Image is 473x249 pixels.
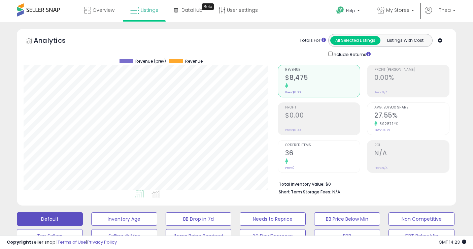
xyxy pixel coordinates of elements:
span: Listings [141,7,158,13]
h2: N/A [374,149,449,158]
small: Prev: N/A [374,166,387,170]
button: Non Competitive [388,212,454,226]
button: Needs to Reprice [240,212,306,226]
span: Hi Thea [434,7,451,13]
button: Inventory Age [91,212,157,226]
span: Avg. Buybox Share [374,106,449,110]
span: Profit [285,106,360,110]
button: All Selected Listings [330,36,380,45]
small: Prev: $0.00 [285,128,301,132]
button: B2B [314,229,380,243]
div: seller snap | | [7,239,117,246]
div: Include Returns [323,50,379,58]
a: Terms of Use [58,239,86,245]
button: Items Being Repriced [166,229,232,243]
span: Profit [PERSON_NAME] [374,68,449,72]
small: 39257.14% [377,121,398,126]
span: Ordered Items [285,144,360,147]
button: BB Price Below Min [314,212,380,226]
i: Get Help [336,6,344,14]
h2: 0.00% [374,74,449,83]
div: Totals For [300,37,326,44]
button: 30 Day Decrease [240,229,306,243]
h2: 36 [285,149,360,158]
h2: $0.00 [285,112,360,121]
span: N/A [332,189,340,195]
b: Total Inventory Value: [279,181,325,187]
h2: 27.55% [374,112,449,121]
small: Prev: 0 [285,166,295,170]
span: Help [346,8,355,13]
button: BB Drop in 7d [166,212,232,226]
span: Overview [93,7,114,13]
span: 2025-09-8 14:23 GMT [439,239,466,245]
b: Short Term Storage Fees: [279,189,331,195]
small: Prev: N/A [374,90,387,94]
h5: Analytics [34,36,79,47]
h2: $8,475 [285,74,360,83]
a: Hi Thea [425,7,455,22]
li: $0 [279,180,444,188]
span: Revenue (prev) [135,59,166,64]
button: Default [17,212,83,226]
div: Tooltip anchor [202,3,214,10]
span: Revenue [185,59,203,64]
small: Prev: $0.00 [285,90,301,94]
small: Prev: 0.07% [374,128,390,132]
button: CPT Below Min [388,229,454,243]
span: Revenue [285,68,360,72]
a: Help [331,1,367,22]
strong: Copyright [7,239,31,245]
button: Listings With Cost [380,36,430,45]
button: Top Sellers [17,229,83,243]
a: Privacy Policy [87,239,117,245]
span: ROI [374,144,449,147]
span: DataHub [181,7,203,13]
button: Selling @ Max [91,229,157,243]
span: My Stores [386,7,409,13]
